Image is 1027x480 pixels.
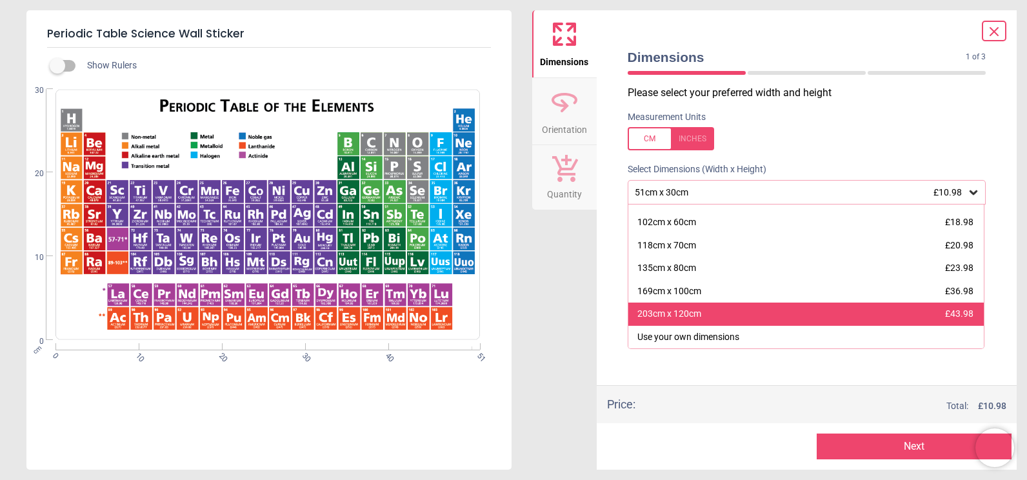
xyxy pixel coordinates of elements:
span: 51 [474,351,483,359]
p: Please select your preferred width and height [628,86,997,100]
div: 169cm x 100cm [637,285,701,298]
span: 0 [19,336,44,347]
div: Use your own dimensions [637,331,739,344]
span: 30 [299,351,308,359]
h5: Periodic Table Science Wall Sticker [47,21,491,48]
span: Dimensions [628,48,966,66]
div: Price : [607,396,635,412]
span: Orientation [542,117,587,137]
span: 40 [383,351,391,359]
span: £20.98 [945,240,973,250]
span: Quantity [547,182,582,201]
span: £10.98 [933,187,962,197]
span: £43.98 [945,308,973,319]
span: £ [978,400,1006,413]
label: Measurement Units [628,111,706,124]
span: 0 [50,351,58,359]
span: 10 [19,252,44,263]
span: 10 [133,351,141,359]
span: 20 [216,351,224,359]
span: 30 [19,85,44,96]
span: 10.98 [983,401,1006,411]
span: £36.98 [945,286,973,296]
div: 118cm x 70cm [637,239,696,252]
div: 51cm x 30cm [633,187,968,198]
div: Show Rulers [57,58,512,74]
span: Dimensions [540,50,588,69]
button: Next [817,434,1012,459]
button: Dimensions [532,10,597,77]
button: Quantity [532,145,597,210]
div: 135cm x 80cm [637,262,696,275]
div: Total: [655,400,1007,413]
span: cm [32,343,43,355]
span: £23.98 [945,263,973,273]
span: 1 of 3 [966,52,986,63]
label: Select Dimensions (Width x Height) [617,163,766,176]
span: £18.98 [945,217,973,227]
button: Orientation [532,78,597,145]
div: 102cm x 60cm [637,216,696,229]
div: 203cm x 120cm [637,308,701,321]
span: 20 [19,168,44,179]
iframe: Brevo live chat [975,428,1014,467]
